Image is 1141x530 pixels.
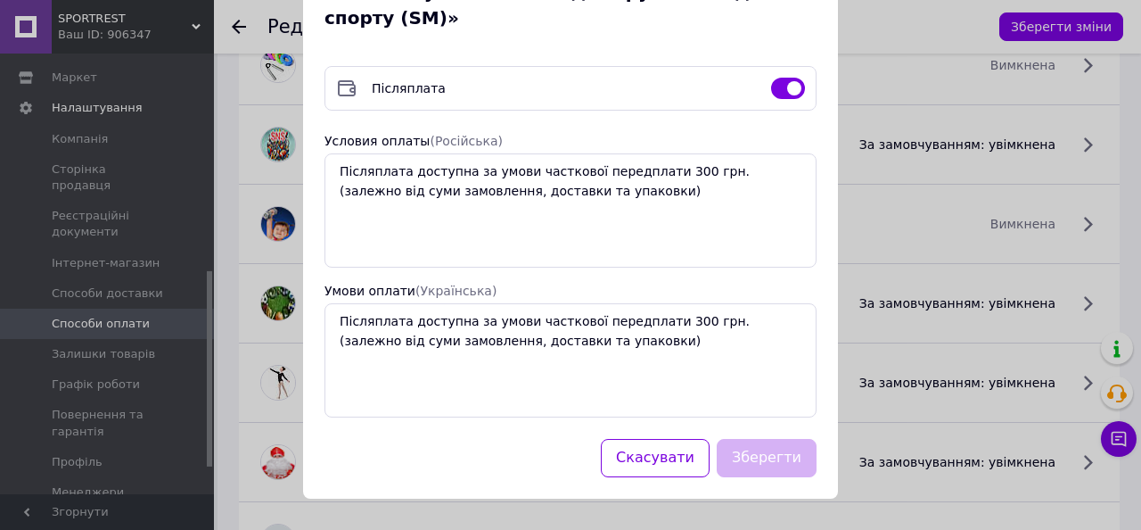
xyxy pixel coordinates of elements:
[324,284,497,298] label: Умови оплати
[430,134,503,148] span: (Російська)
[324,153,817,268] textarea: Післяплата доступна за умови часткової передплати 300 грн. (залежно від суми замовлення, доставки...
[365,79,764,97] div: Післяплата
[415,284,497,298] span: (Українська)
[324,303,817,418] textarea: Післяплата доступна за умови часткової передплати 300 грн. (залежно від суми замовлення, доставки...
[324,134,503,148] label: Условия оплаты
[601,439,710,477] button: Скасувати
